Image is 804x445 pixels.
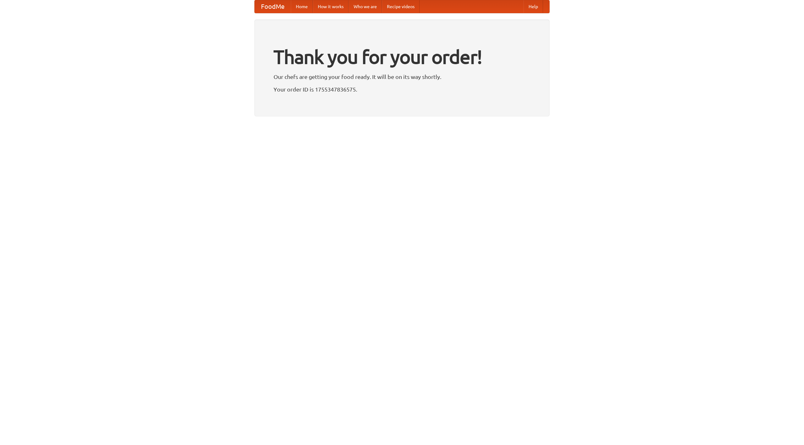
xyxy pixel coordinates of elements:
p: Your order ID is 1755347836575. [274,85,530,94]
a: FoodMe [255,0,291,13]
h1: Thank you for your order! [274,42,530,72]
a: Help [524,0,543,13]
a: Recipe videos [382,0,420,13]
p: Our chefs are getting your food ready. It will be on its way shortly. [274,72,530,81]
a: How it works [313,0,349,13]
a: Who we are [349,0,382,13]
a: Home [291,0,313,13]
